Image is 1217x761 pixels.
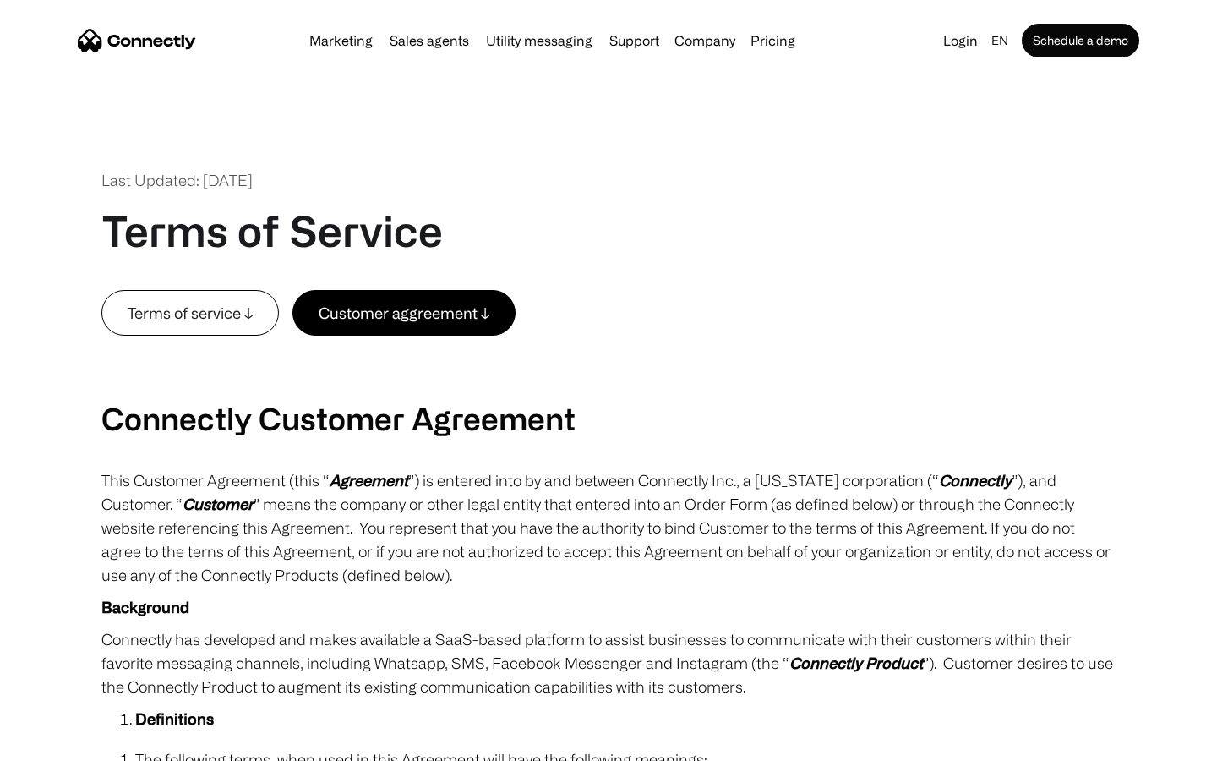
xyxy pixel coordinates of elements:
[383,34,476,47] a: Sales agents
[78,28,196,53] a: home
[991,29,1008,52] div: en
[101,205,443,256] h1: Terms of Service
[34,731,101,755] ul: Language list
[101,169,253,192] div: Last Updated: [DATE]
[789,654,923,671] em: Connectly Product
[101,627,1116,698] p: Connectly has developed and makes available a SaaS-based platform to assist businesses to communi...
[744,34,802,47] a: Pricing
[939,472,1012,489] em: Connectly
[135,710,214,727] strong: Definitions
[479,34,599,47] a: Utility messaging
[17,730,101,755] aside: Language selected: English
[985,29,1018,52] div: en
[674,29,735,52] div: Company
[936,29,985,52] a: Login
[183,495,254,512] em: Customer
[101,468,1116,587] p: This Customer Agreement (this “ ”) is entered into by and between Connectly Inc., a [US_STATE] co...
[128,301,253,325] div: Terms of service ↓
[101,336,1116,359] p: ‍
[669,29,740,52] div: Company
[101,400,1116,436] h2: Connectly Customer Agreement
[101,599,189,616] strong: Background
[603,34,666,47] a: Support
[1022,24,1139,57] a: Schedule a demo
[303,34,379,47] a: Marketing
[101,368,1116,391] p: ‍
[319,301,489,325] div: Customer aggreement ↓
[330,472,408,489] em: Agreement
